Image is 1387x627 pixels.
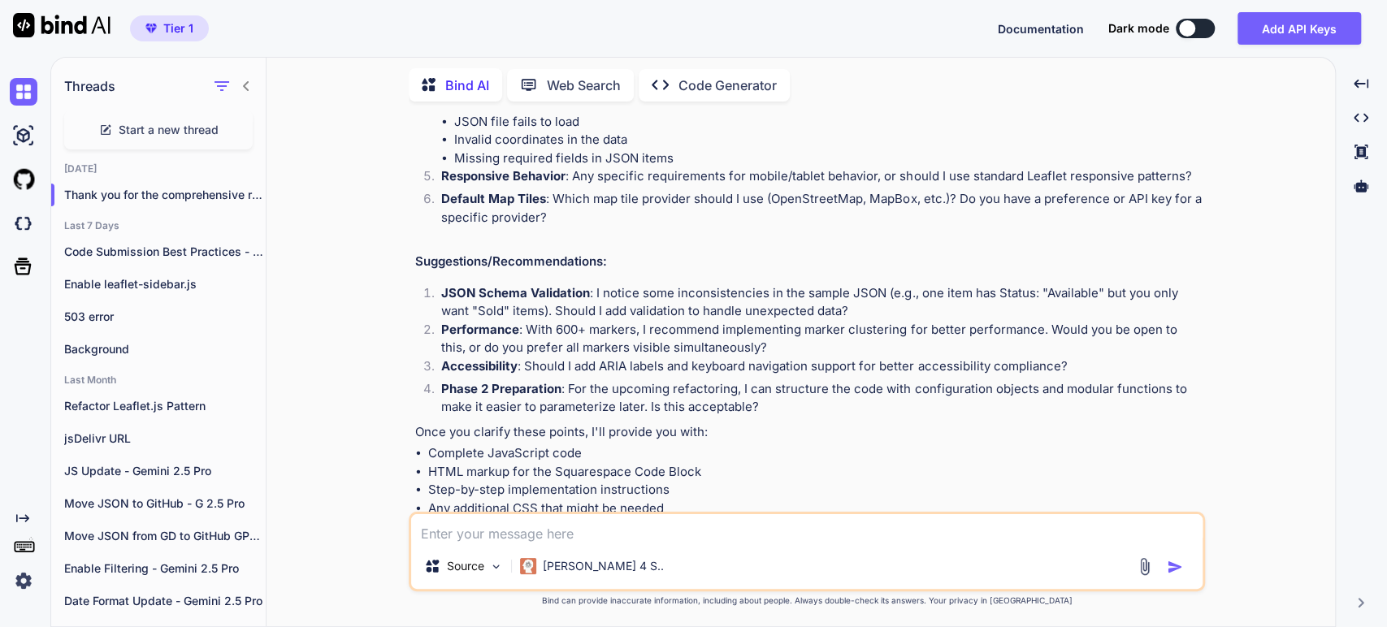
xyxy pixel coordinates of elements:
[64,463,266,479] p: JS Update - Gemini 2.5 Pro
[10,78,37,106] img: chat
[64,528,266,544] p: Move JSON from GD to GitHub GPT -4o
[64,276,266,292] p: Enable leaflet-sidebar.js
[441,284,1202,321] p: : I notice some inconsistencies in the sample JSON (e.g., one item has Status: "Available" but yo...
[10,210,37,237] img: darkCloudIdeIcon
[454,113,1202,132] li: JSON file fails to load
[415,423,1202,442] p: Once you clarify these points, I'll provide you with:
[130,15,209,41] button: premiumTier 1
[10,122,37,149] img: ai-studio
[1167,559,1183,575] img: icon
[119,122,219,138] span: Start a new thread
[678,76,777,95] p: Code Generator
[998,22,1084,36] span: Documentation
[1237,12,1361,45] button: Add API Keys
[64,398,266,414] p: Refactor Leaflet.js Pattern
[64,593,266,609] p: Date Format Update - Gemini 2.5 Pro
[998,20,1084,37] button: Documentation
[409,595,1205,607] p: Bind can provide inaccurate information, including about people. Always double-check its answers....
[441,190,1202,227] p: : Which map tile provider should I use (OpenStreetMap, MapBox, etc.)? Do you have a preference or...
[64,187,266,203] p: Thank you for the comprehensive requirem...
[441,381,561,396] strong: Phase 2 Preparation
[454,131,1202,149] li: Invalid coordinates in the data
[64,244,266,260] p: Code Submission Best Practices - [PERSON_NAME] 4.0
[163,20,193,37] span: Tier 1
[428,463,1202,482] li: HTML markup for the Squarespace Code Block
[520,558,536,574] img: Claude 4 Sonnet
[489,560,503,573] img: Pick Models
[51,219,266,232] h2: Last 7 Days
[441,285,590,301] strong: JSON Schema Validation
[145,24,157,33] img: premium
[51,374,266,387] h2: Last Month
[64,560,266,577] p: Enable Filtering - Gemini 2.5 Pro
[64,309,266,325] p: 503 error
[10,166,37,193] img: githubLight
[441,321,1202,357] p: : With 600+ markers, I recommend implementing marker clustering for better performance. Would you...
[64,430,266,447] p: jsDelivr URL
[441,380,1202,417] p: : For the upcoming refactoring, I can structure the code with configuration objects and modular f...
[64,76,115,96] h1: Threads
[447,558,484,574] p: Source
[547,76,621,95] p: Web Search
[428,499,1202,518] li: Any additional CSS that might be needed
[441,168,566,184] strong: Responsive Behavior
[543,558,664,574] p: [PERSON_NAME] 4 S..
[428,444,1202,463] li: Complete JavaScript code
[454,149,1202,168] li: Missing required fields in JSON items
[1135,557,1154,576] img: attachment
[441,167,1202,186] p: : Any specific requirements for mobile/tablet behavior, or should I use standard Leaflet responsi...
[441,322,519,337] strong: Performance
[415,253,1202,271] h2: Suggestions/Recommendations:
[64,341,266,357] p: Background
[441,191,546,206] strong: Default Map Tiles
[51,162,266,175] h2: [DATE]
[445,76,489,95] p: Bind AI
[1108,20,1169,37] span: Dark mode
[428,481,1202,499] li: Step-by-step implementation instructions
[13,13,111,37] img: Bind AI
[441,358,518,374] strong: Accessibility
[10,567,37,595] img: settings
[441,357,1202,376] p: : Should I add ARIA labels and keyboard navigation support for better accessibility compliance?
[64,495,266,512] p: Move JSON to GitHub - G 2.5 Pro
